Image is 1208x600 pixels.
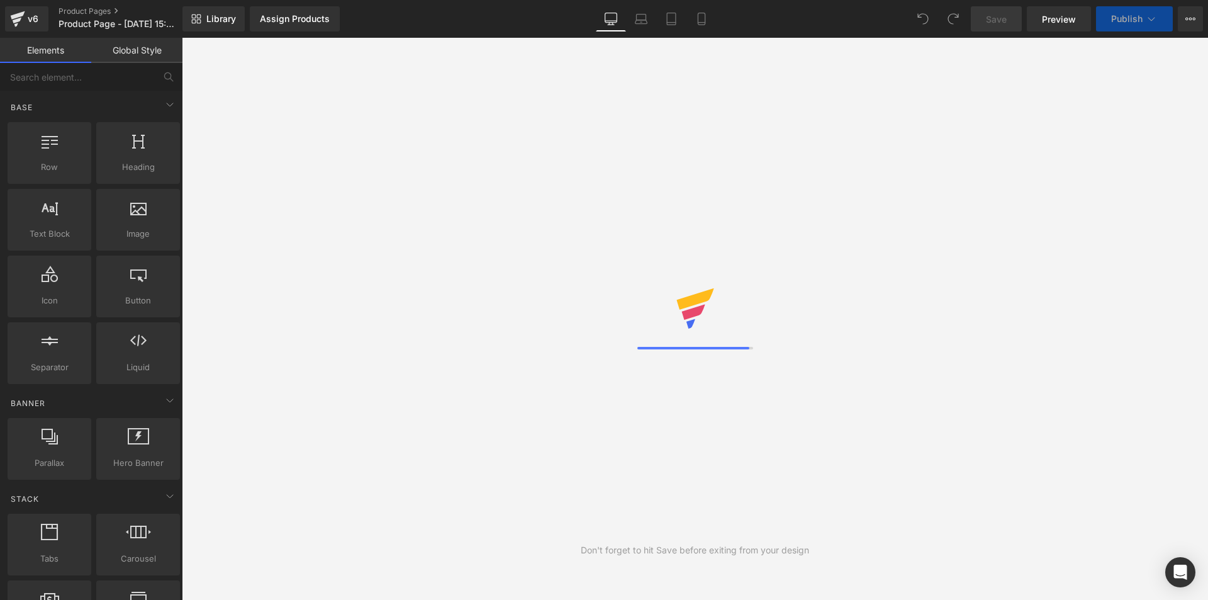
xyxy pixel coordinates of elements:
div: Don't forget to hit Save before exiting from your design [581,543,809,557]
div: v6 [25,11,41,27]
span: Save [986,13,1007,26]
button: More [1178,6,1203,31]
span: Hero Banner [100,456,176,470]
span: Publish [1111,14,1143,24]
span: Banner [9,397,47,409]
a: v6 [5,6,48,31]
span: Base [9,101,34,113]
span: Heading [100,161,176,174]
span: Tabs [11,552,87,565]
a: Preview [1027,6,1091,31]
span: Product Page - [DATE] 15:48:48 [59,19,179,29]
a: Desktop [596,6,626,31]
span: Image [100,227,176,241]
span: Parallax [11,456,87,470]
a: Tablet [656,6,686,31]
a: Laptop [626,6,656,31]
div: Assign Products [260,14,330,24]
button: Publish [1096,6,1173,31]
div: Open Intercom Messenger [1165,557,1195,587]
span: Separator [11,361,87,374]
a: New Library [182,6,245,31]
span: Carousel [100,552,176,565]
span: Icon [11,294,87,307]
a: Global Style [91,38,182,63]
button: Undo [910,6,936,31]
span: Liquid [100,361,176,374]
span: Button [100,294,176,307]
button: Redo [941,6,966,31]
span: Row [11,161,87,174]
span: Text Block [11,227,87,241]
span: Stack [9,493,40,505]
a: Product Pages [59,6,203,16]
a: Mobile [686,6,717,31]
span: Library [206,13,236,25]
span: Preview [1042,13,1076,26]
